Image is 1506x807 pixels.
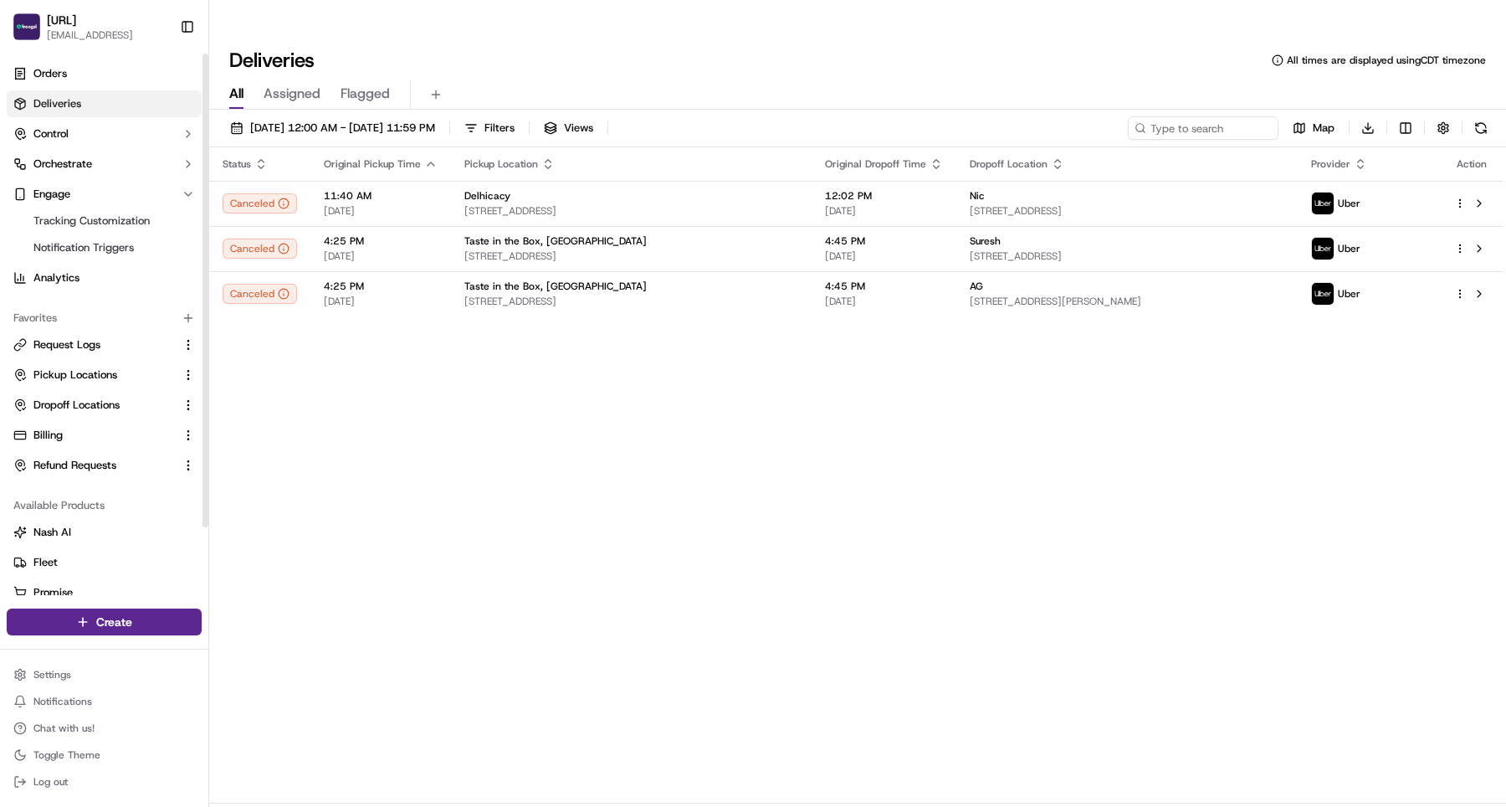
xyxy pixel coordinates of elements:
span: Billing [33,428,63,443]
a: Billing [13,428,175,443]
span: Dropoff Locations [33,398,120,413]
span: 11:40 AM [324,189,438,203]
button: Views [536,116,601,140]
span: Original Pickup Time [324,157,421,171]
button: Refund Requests [7,452,202,479]
button: [DATE] 12:00 AM - [DATE] 11:59 PM [223,116,443,140]
span: Refund Requests [33,458,116,473]
span: Analytics [33,270,79,285]
button: Request Logs [7,332,202,358]
span: [STREET_ADDRESS] [464,295,798,308]
a: Fleet [13,555,195,570]
div: Action [1454,157,1489,171]
button: Canceled [223,239,297,259]
span: [DATE] [825,249,943,263]
span: Orders [33,66,67,81]
span: Pickup Location [464,157,538,171]
span: Tracking Customization [33,213,150,229]
span: Status [223,157,251,171]
button: Create [7,609,202,635]
button: Canceled [223,193,297,213]
span: 4:25 PM [324,234,438,248]
span: Fleet [33,555,58,570]
span: Deliveries [33,96,81,111]
button: Notifications [7,690,202,713]
a: Request Logs [13,337,175,352]
a: Orders [7,60,202,87]
span: Control [33,126,69,141]
span: Uber [1338,197,1360,210]
span: Delhicacy [464,189,510,203]
a: Promise [13,585,195,600]
span: Nic [970,189,985,203]
img: Froogal.ai [13,13,40,40]
button: Froogal.ai[URL][EMAIL_ADDRESS] [7,7,173,47]
button: [URL] [47,12,76,28]
button: Toggle Theme [7,743,202,767]
button: Settings [7,663,202,686]
div: Available Products [7,492,202,519]
button: Dropoff Locations [7,392,202,419]
span: Request Logs [33,337,100,352]
span: Taste in the Box, [GEOGRAPHIC_DATA] [464,280,647,293]
span: Flagged [341,84,390,104]
span: Dropoff Location [970,157,1048,171]
div: Favorites [7,305,202,332]
span: Orchestrate [33,157,92,172]
span: 12:02 PM [825,189,943,203]
img: uber-new-logo.jpeg [1312,238,1334,260]
a: Dropoff Locations [13,398,175,413]
img: uber-new-logo.jpeg [1312,283,1334,305]
a: Notification Triggers [27,236,182,260]
span: [DATE] [825,204,943,218]
span: All [229,84,243,104]
button: Refresh [1469,116,1493,140]
span: Provider [1311,157,1350,171]
button: Map [1285,116,1342,140]
span: [DATE] [324,204,438,218]
span: AG [970,280,983,293]
button: Filters [457,116,522,140]
span: Log out [33,775,68,789]
button: Billing [7,422,202,449]
span: Uber [1338,287,1360,301]
span: All times are displayed using CDT timezone [1287,54,1486,67]
span: Chat with us! [33,722,95,735]
a: Tracking Customization [27,209,182,233]
span: 4:45 PM [825,234,943,248]
button: Engage [7,181,202,208]
button: Control [7,121,202,147]
span: Notification Triggers [33,240,134,255]
img: uber-new-logo.jpeg [1312,193,1334,214]
input: Type to search [1128,116,1278,140]
span: [DATE] [825,295,943,308]
button: Log out [7,770,202,794]
span: Promise [33,585,73,600]
span: [STREET_ADDRESS][PERSON_NAME] [970,295,1284,308]
a: Analytics [7,265,202,291]
span: [DATE] [324,249,438,263]
span: [STREET_ADDRESS] [464,249,798,263]
a: Pickup Locations [13,368,175,383]
span: Filters [484,121,515,136]
span: Taste in the Box, [GEOGRAPHIC_DATA] [464,234,647,248]
button: Orchestrate [7,151,202,177]
span: [DATE] 12:00 AM - [DATE] 11:59 PM [250,121,435,136]
button: [EMAIL_ADDRESS] [47,28,133,42]
span: [STREET_ADDRESS] [464,204,798,218]
span: Pickup Locations [33,368,117,383]
span: Toggle Theme [33,748,100,762]
span: Nash AI [33,525,71,540]
a: Nash AI [13,525,195,540]
h1: Deliveries [229,47,315,74]
button: Nash AI [7,519,202,546]
span: Map [1313,121,1334,136]
a: Refund Requests [13,458,175,473]
button: Fleet [7,549,202,576]
span: Create [96,614,132,630]
span: 4:45 PM [825,280,943,293]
